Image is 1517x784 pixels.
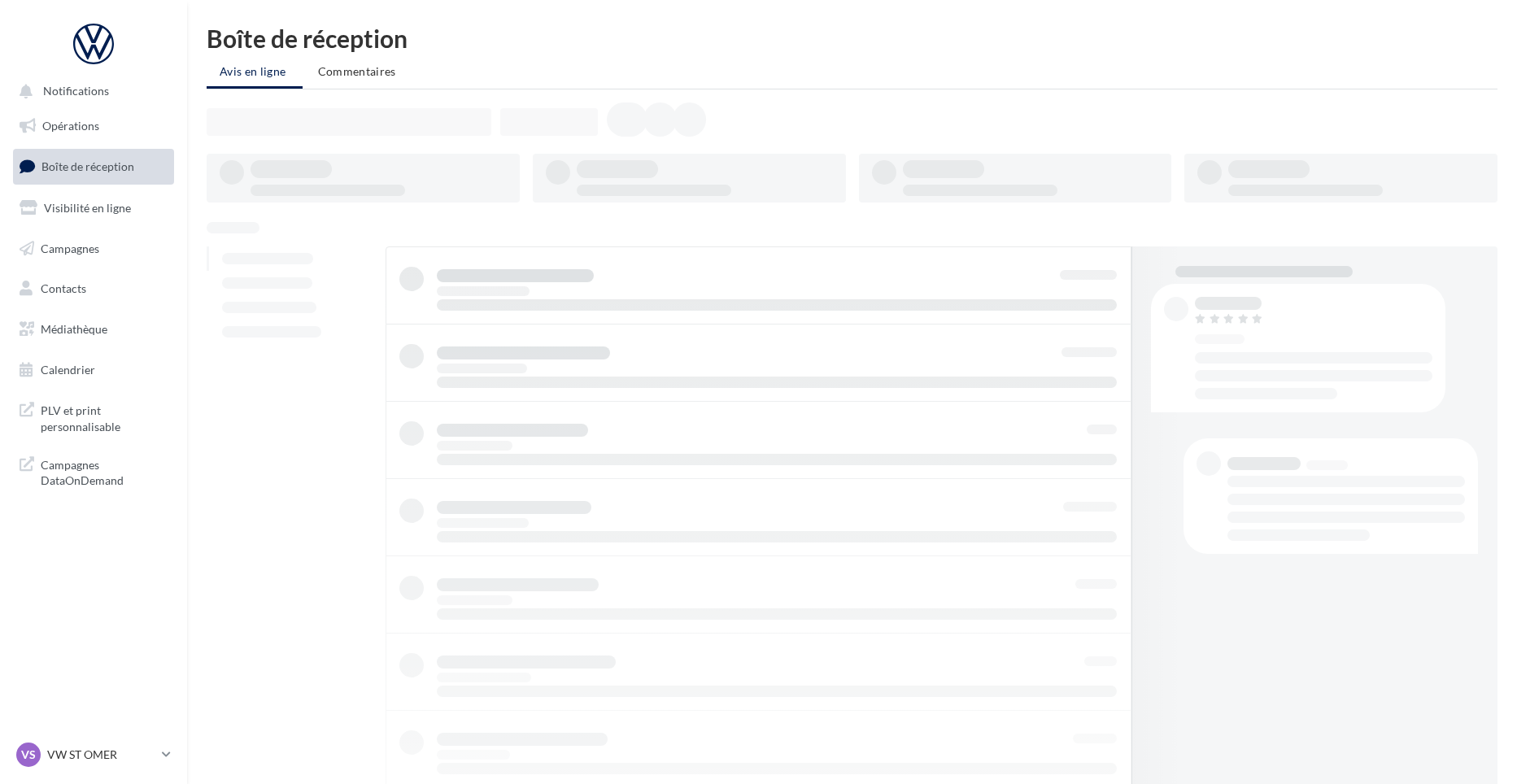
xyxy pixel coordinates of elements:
[41,454,168,489] span: Campagnes DataOnDemand
[10,447,177,495] a: Campagnes DataOnDemand
[10,232,177,266] a: Campagnes
[10,149,177,184] a: Boîte de réception
[44,201,131,215] span: Visibilité en ligne
[10,191,177,225] a: Visibilité en ligne
[10,353,177,387] a: Calendrier
[207,26,1497,50] div: Boîte de réception
[42,119,99,133] span: Opérations
[10,272,177,306] a: Contacts
[10,312,177,346] a: Médiathèque
[10,393,177,441] a: PLV et print personnalisable
[41,159,134,173] span: Boîte de réception
[21,747,36,763] span: VS
[41,241,99,255] span: Campagnes
[41,363,95,377] span: Calendrier
[41,399,168,434] span: PLV et print personnalisable
[318,64,396,78] span: Commentaires
[47,747,155,763] p: VW ST OMER
[10,109,177,143] a: Opérations
[41,281,86,295] span: Contacts
[13,739,174,770] a: VS VW ST OMER
[43,85,109,98] span: Notifications
[41,322,107,336] span: Médiathèque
